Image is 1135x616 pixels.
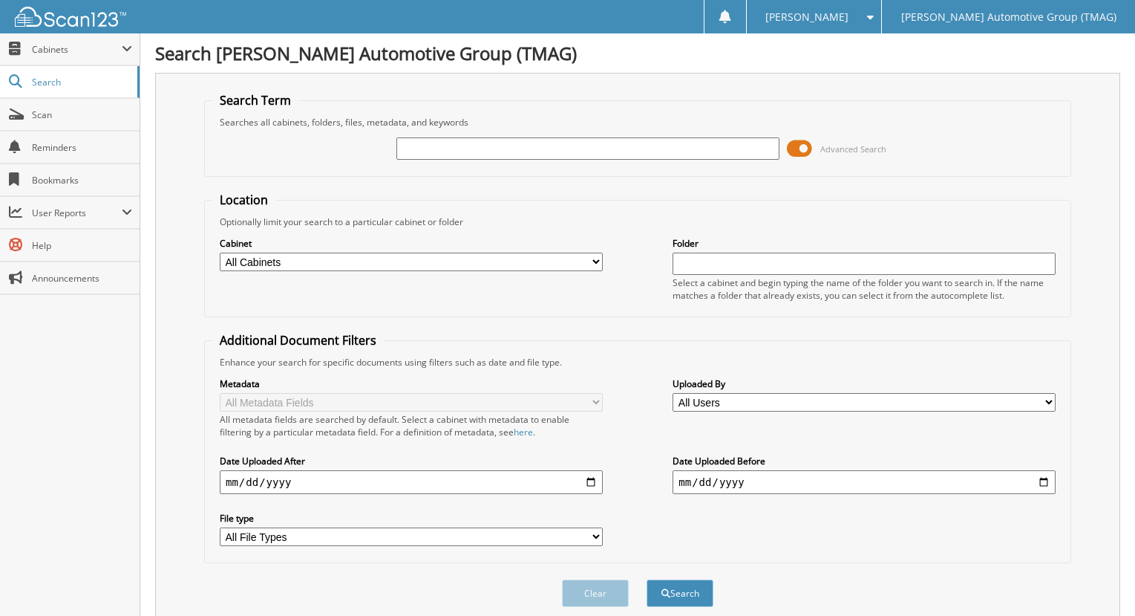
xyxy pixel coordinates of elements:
[765,13,848,22] span: [PERSON_NAME]
[514,426,533,438] a: here
[220,413,603,438] div: All metadata fields are searched by default. Select a cabinet with metadata to enable filtering b...
[32,76,130,88] span: Search
[220,237,603,250] label: Cabinet
[673,276,1056,302] div: Select a cabinet and begin typing the name of the folder you want to search in. If the name match...
[212,116,1063,129] div: Searches all cabinets, folders, files, metadata, and keywords
[220,455,603,467] label: Date Uploaded After
[212,332,384,348] legend: Additional Document Filters
[212,356,1063,369] div: Enhance your search for specific documents using filters such as date and file type.
[212,215,1063,228] div: Optionally limit your search to a particular cabinet or folder
[820,143,886,155] span: Advanced Search
[562,580,629,607] button: Clear
[220,377,603,390] label: Metadata
[32,207,122,219] span: User Reports
[673,470,1056,494] input: end
[32,239,132,252] span: Help
[673,237,1056,250] label: Folder
[220,470,603,494] input: start
[15,7,126,27] img: scan123-logo-white.svg
[32,174,132,187] span: Bookmarks
[32,141,132,154] span: Reminders
[32,272,132,285] span: Announcements
[1061,545,1135,616] iframe: Chat Widget
[32,108,132,121] span: Scan
[647,580,713,607] button: Search
[212,192,275,208] legend: Location
[901,13,1116,22] span: [PERSON_NAME] Automotive Group (TMAG)
[673,377,1056,390] label: Uploaded By
[673,455,1056,467] label: Date Uploaded Before
[155,41,1120,65] h1: Search [PERSON_NAME] Automotive Group (TMAG)
[32,43,122,56] span: Cabinets
[220,512,603,525] label: File type
[212,92,298,108] legend: Search Term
